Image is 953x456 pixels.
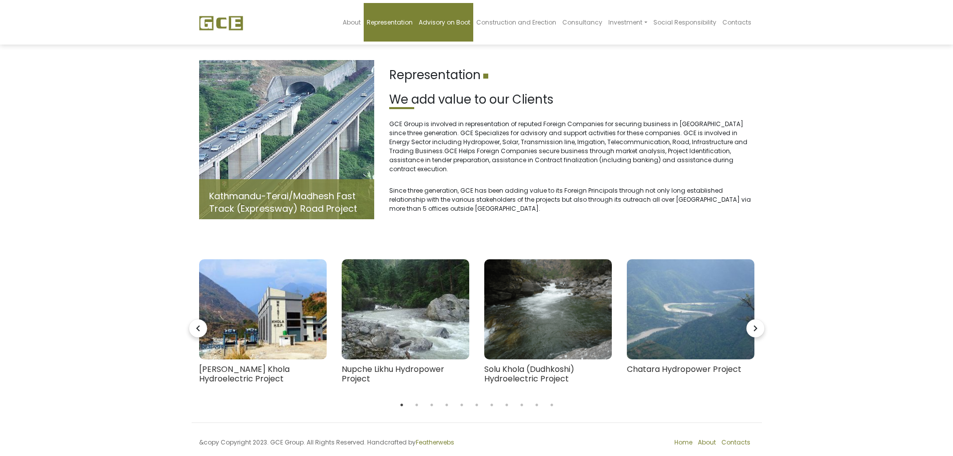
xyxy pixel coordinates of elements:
i: navigate_before [189,319,207,337]
span: About [343,18,361,27]
a: Nupche Likhu Hydropower Project [342,259,469,394]
h4: [PERSON_NAME] Khola Hydroelectric Project [199,364,327,394]
span: Contacts [722,18,751,27]
button: 10 of 3 [532,400,542,410]
span: Construction and Erection [476,18,556,27]
button: 6 of 3 [472,400,482,410]
a: [PERSON_NAME] Khola Hydroelectric Project [199,259,327,394]
h4: Nupche Likhu Hydropower Project [342,364,469,394]
a: Solu Khola (Dudhkoshi) Hydroelectric Project [484,259,612,394]
img: Fast-track.jpg [199,60,374,219]
p: Since three generation, GCE has been adding value to its Foreign Principals through not only long... [389,186,754,213]
button: 7 of 3 [487,400,497,410]
button: 8 of 3 [502,400,512,410]
a: Contacts [719,3,754,42]
h4: Solu Khola (Dudhkoshi) Hydroelectric Project [484,364,612,394]
a: Social Responsibility [650,3,719,42]
a: Investment [605,3,650,42]
span: Investment [608,18,642,27]
p: GCE Group is involved in representation of reputed Foreign Companies for securing business in [GE... [389,120,754,174]
h4: Chatara Hydropower Project [627,364,754,394]
button: 5 of 3 [457,400,467,410]
a: Contacts [721,438,750,446]
img: Chatara-300x225.jpeg [627,259,754,359]
img: Page-1-Image-1-300x225.png [484,259,612,359]
a: About [340,3,364,42]
a: Chatara Hydropower Project [627,259,754,394]
h1: Representation [389,68,754,83]
img: 008e002808b51139ea817b7833e3fb50-300x200.jpeg [342,259,469,359]
a: Construction and Erection [473,3,559,42]
h2: We add value to our Clients [389,93,754,107]
a: Consultancy [559,3,605,42]
a: Representation [364,3,416,42]
a: Home [674,438,692,446]
button: 2 of 3 [412,400,422,410]
a: About [698,438,716,446]
button: 3 of 3 [427,400,437,410]
i: navigate_next [746,319,764,337]
span: Advisory on Boot [419,18,470,27]
span: Representation [367,18,413,27]
span: Social Responsibility [653,18,716,27]
img: mistri_khola_hydroproject-300x204.jpeg [199,259,327,359]
button: 4 of 3 [442,400,452,410]
div: &copy Copyright 2023. GCE Group. All Rights Reserved. Handcrafted by [192,438,477,453]
img: GCE Group [199,16,243,31]
button: 1 of 3 [397,400,407,410]
a: Featherwebs [416,438,454,446]
a: Advisory on Boot [416,3,473,42]
button: 11 of 3 [547,400,557,410]
a: Kathmandu-Terai/Madhesh Fast Track (Expressway) Road Project [209,190,357,215]
button: 9 of 3 [517,400,527,410]
span: Consultancy [562,18,602,27]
